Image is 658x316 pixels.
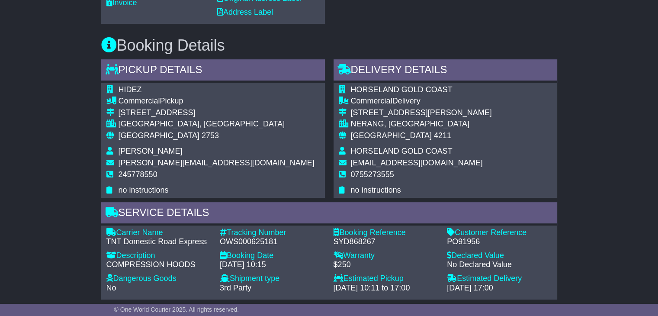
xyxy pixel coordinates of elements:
div: Estimated Pickup [334,274,439,284]
span: HORSELAND GOLD COAST [351,147,453,155]
div: OWS000625181 [220,237,325,247]
span: 4211 [434,131,451,140]
div: Booking Date [220,251,325,261]
span: [PERSON_NAME] [119,147,183,155]
span: [EMAIL_ADDRESS][DOMAIN_NAME] [351,158,483,167]
span: Commercial [351,97,392,105]
div: Pickup [119,97,315,106]
div: [DATE] 10:11 to 17:00 [334,284,439,293]
div: [STREET_ADDRESS][PERSON_NAME] [351,108,492,118]
div: Warranty [334,251,439,261]
div: Dangerous Goods [106,274,212,284]
div: Declared Value [447,251,552,261]
div: Service Details [101,202,557,226]
div: Estimated Delivery [447,274,552,284]
span: HORSELAND GOLD COAST [351,85,453,94]
div: Carrier Name [106,228,212,238]
div: PO91956 [447,237,552,247]
div: [STREET_ADDRESS] [119,108,315,118]
span: 3rd Party [220,284,251,292]
div: NERANG, [GEOGRAPHIC_DATA] [351,119,492,129]
span: no instructions [119,186,169,194]
div: [DATE] 17:00 [447,284,552,293]
span: 245778550 [119,170,157,179]
span: [GEOGRAPHIC_DATA] [119,131,199,140]
span: [GEOGRAPHIC_DATA] [351,131,432,140]
div: TNT Domestic Road Express [106,237,212,247]
div: Shipment type [220,274,325,284]
span: no instructions [351,186,401,194]
h3: Booking Details [101,37,557,54]
div: Pickup Details [101,59,325,83]
span: © One World Courier 2025. All rights reserved. [114,306,239,313]
div: [DATE] 10:15 [220,260,325,270]
span: 2753 [202,131,219,140]
span: Commercial [119,97,160,105]
a: Address Label [217,8,273,16]
div: Description [106,251,212,261]
span: 0755273555 [351,170,394,179]
span: HIDEZ [119,85,142,94]
div: COMPRESSION HOODS [106,260,212,270]
div: [GEOGRAPHIC_DATA], [GEOGRAPHIC_DATA] [119,119,315,129]
div: Tracking Number [220,228,325,238]
span: [PERSON_NAME][EMAIL_ADDRESS][DOMAIN_NAME] [119,158,315,167]
div: Booking Reference [334,228,439,238]
div: Delivery Details [334,59,557,83]
div: Delivery [351,97,492,106]
div: Customer Reference [447,228,552,238]
div: SYD868267 [334,237,439,247]
div: No Declared Value [447,260,552,270]
span: No [106,284,116,292]
div: $250 [334,260,439,270]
